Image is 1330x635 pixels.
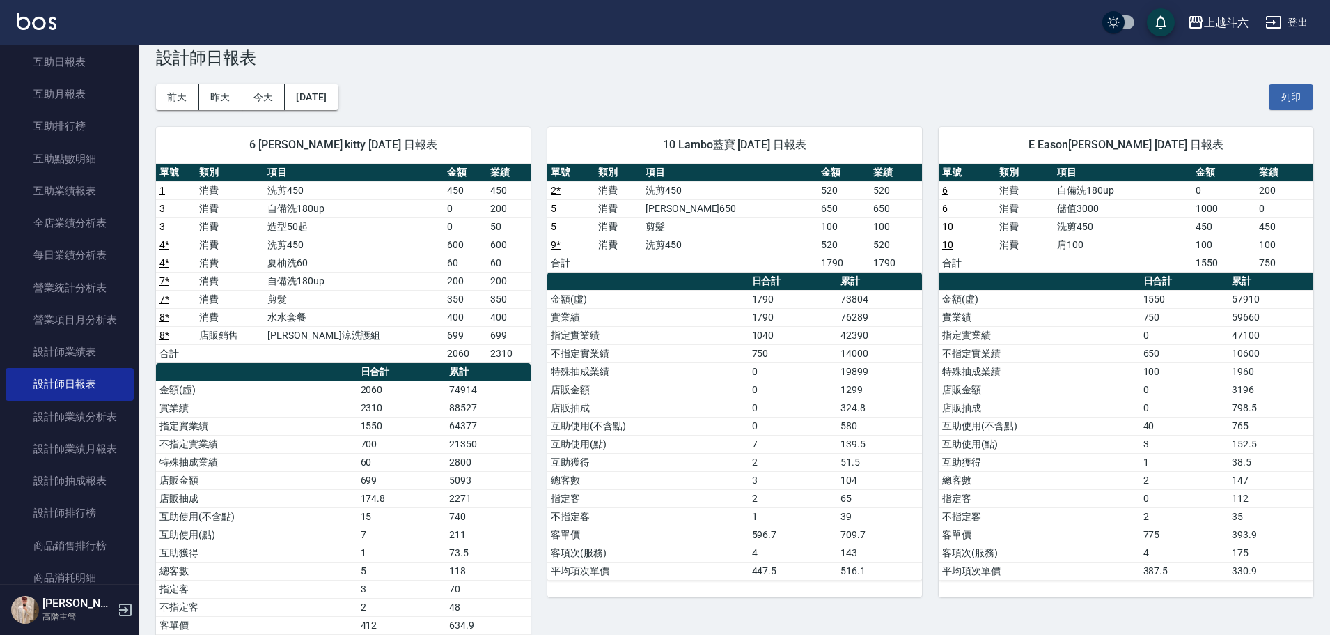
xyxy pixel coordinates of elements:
td: 2 [357,598,446,616]
td: 金額(虛) [547,290,749,308]
td: 金額(虛) [156,381,357,399]
h3: 設計師日報表 [156,48,1313,68]
a: 互助排行榜 [6,110,134,142]
td: 1 [749,507,837,526]
a: 設計師業績表 [6,336,134,368]
td: 1040 [749,326,837,344]
a: 設計師抽成報表 [6,465,134,497]
td: 21350 [446,435,531,453]
a: 設計師業績月報表 [6,433,134,465]
a: 互助業績報表 [6,175,134,207]
td: 互助使用(點) [939,435,1140,453]
td: 實業績 [939,308,1140,326]
td: 1 [357,544,446,562]
th: 類別 [996,164,1054,182]
td: 520 [817,181,870,199]
td: 798.5 [1228,399,1313,417]
td: 互助獲得 [547,453,749,471]
a: 商品消耗明細 [6,562,134,594]
td: 客單價 [156,616,357,634]
a: 每日業績分析表 [6,239,134,271]
td: 消費 [196,254,264,272]
td: 洗剪450 [264,236,444,254]
td: 200 [487,272,531,290]
td: 450 [1192,217,1255,236]
td: 765 [1228,417,1313,435]
button: 登出 [1260,10,1313,36]
td: 100 [1192,236,1255,254]
td: 60 [487,254,531,272]
td: 客單價 [547,526,749,544]
td: 14000 [837,344,922,362]
td: 互助使用(不含點) [547,417,749,435]
th: 累計 [837,273,922,291]
td: 互助獲得 [939,453,1140,471]
td: 0 [749,399,837,417]
td: 合計 [939,254,996,272]
td: 450 [1255,217,1313,236]
td: 40 [1140,417,1228,435]
td: 特殊抽成業績 [547,362,749,381]
td: 520 [870,181,922,199]
td: 消費 [996,199,1054,217]
td: 19899 [837,362,922,381]
td: 消費 [196,217,264,236]
td: 消費 [196,236,264,254]
td: 消費 [196,181,264,199]
td: 350 [487,290,531,308]
td: [PERSON_NAME]涼洗護組 [264,326,444,344]
td: 2310 [357,399,446,417]
td: 剪髮 [642,217,817,236]
td: 2271 [446,489,531,507]
h5: [PERSON_NAME] [42,597,114,611]
td: 393.9 [1228,526,1313,544]
td: 4 [749,544,837,562]
td: 水水套餐 [264,308,444,326]
td: 1790 [749,290,837,308]
td: 消費 [595,181,642,199]
td: 100 [870,217,922,236]
td: 775 [1140,526,1228,544]
td: 5093 [446,471,531,489]
td: 88527 [446,399,531,417]
a: 6 [942,203,948,214]
td: 76289 [837,308,922,326]
td: 總客數 [156,562,357,580]
td: 0 [1140,326,1228,344]
td: 指定客 [547,489,749,507]
td: 金額(虛) [939,290,1140,308]
td: 總客數 [939,471,1140,489]
td: 消費 [996,181,1054,199]
button: 前天 [156,84,199,110]
td: 平均項次單價 [939,562,1140,580]
td: 74914 [446,381,531,399]
td: 消費 [196,308,264,326]
td: 消費 [196,272,264,290]
a: 5 [551,221,556,232]
td: 57910 [1228,290,1313,308]
td: 1 [1140,453,1228,471]
td: 儲值3000 [1054,199,1192,217]
td: 0 [1140,381,1228,399]
td: 70 [446,580,531,598]
a: 商品銷售排行榜 [6,530,134,562]
td: 520 [870,236,922,254]
td: 店販銷售 [196,326,264,344]
a: 設計師日報表 [6,368,134,400]
td: 洗剪450 [1054,217,1192,236]
td: 580 [837,417,922,435]
td: 400 [487,308,531,326]
td: 1299 [837,381,922,399]
th: 金額 [444,164,487,182]
td: 1000 [1192,199,1255,217]
td: 2 [749,453,837,471]
td: 175 [1228,544,1313,562]
td: 不指定客 [547,507,749,526]
td: 不指定實業績 [547,344,749,362]
td: 42390 [837,326,922,344]
td: 1790 [749,308,837,326]
a: 6 [942,185,948,196]
td: 消費 [595,217,642,236]
td: 447.5 [749,562,837,580]
td: 64377 [446,417,531,435]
